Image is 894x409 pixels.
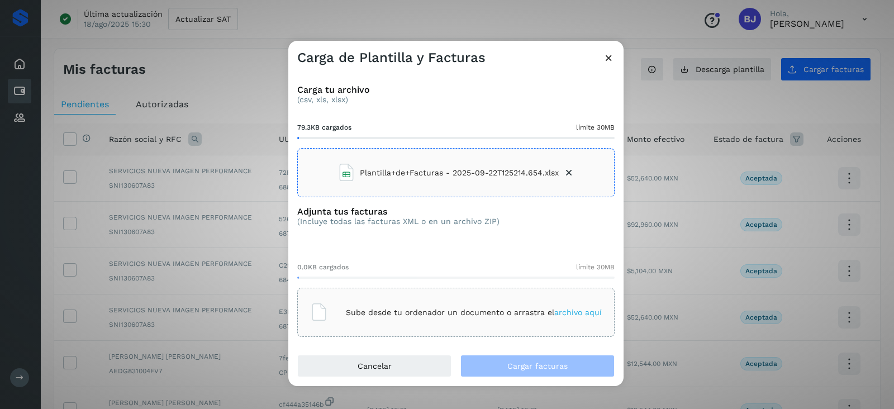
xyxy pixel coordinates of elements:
[360,167,559,179] span: Plantilla+de+Facturas - 2025-09-22T125214.654.xlsx
[297,50,486,66] h3: Carga de Plantilla y Facturas
[297,84,615,95] h3: Carga tu archivo
[297,95,615,104] p: (csv, xls, xlsx)
[576,262,615,272] span: límite 30MB
[460,355,615,377] button: Cargar facturas
[507,362,568,370] span: Cargar facturas
[297,122,351,132] span: 79.3KB cargados
[297,217,500,226] p: (Incluye todas las facturas XML o en un archivo ZIP)
[358,362,392,370] span: Cancelar
[346,308,602,317] p: Sube desde tu ordenador un documento o arrastra el
[297,206,500,217] h3: Adjunta tus facturas
[554,308,602,317] span: archivo aquí
[297,355,451,377] button: Cancelar
[576,122,615,132] span: límite 30MB
[297,262,349,272] span: 0.0KB cargados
